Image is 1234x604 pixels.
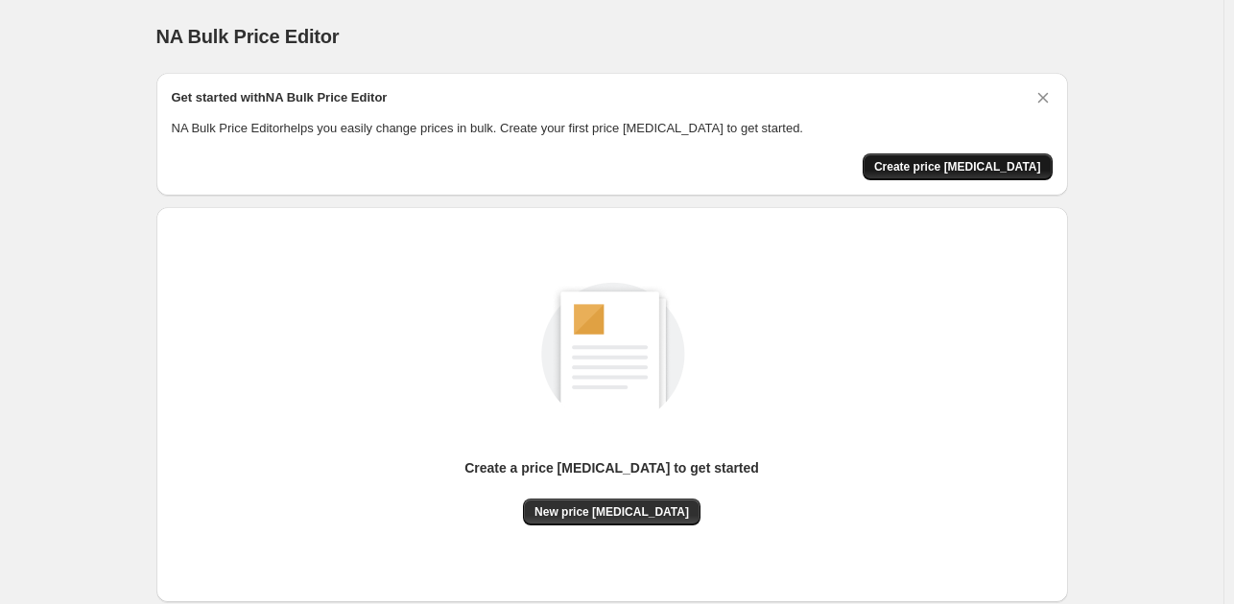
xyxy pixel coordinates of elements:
[874,159,1041,174] span: Create price [MEDICAL_DATA]
[172,119,1053,138] p: NA Bulk Price Editor helps you easily change prices in bulk. Create your first price [MEDICAL_DAT...
[1033,88,1053,107] button: Dismiss card
[156,26,340,47] span: NA Bulk Price Editor
[863,153,1053,180] button: Create price change job
[172,88,388,107] h2: Get started with NA Bulk Price Editor
[523,499,700,525] button: New price [MEDICAL_DATA]
[464,458,759,477] p: Create a price [MEDICAL_DATA] to get started
[534,504,689,520] span: New price [MEDICAL_DATA]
